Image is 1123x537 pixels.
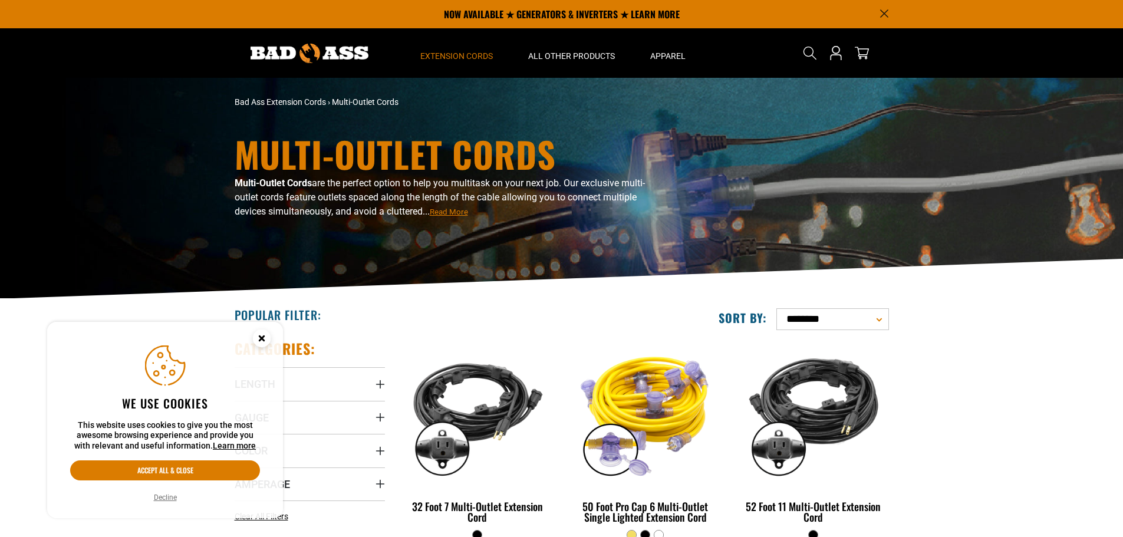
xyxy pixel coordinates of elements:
button: Decline [150,492,180,503]
h1: Multi-Outlet Cords [235,136,665,172]
summary: Length [235,367,385,400]
aside: Cookie Consent [47,322,283,519]
a: Learn more [213,441,256,450]
span: Extension Cords [420,51,493,61]
span: Clear All Filters [235,512,288,521]
h2: We use cookies [70,396,260,411]
summary: Extension Cords [403,28,511,78]
summary: Apparel [633,28,703,78]
span: All Other Products [528,51,615,61]
b: Multi-Outlet Cords [235,177,312,189]
label: Sort by: [719,310,767,325]
span: are the perfect option to help you multitask on your next job. Our exclusive multi-outlet cords f... [235,177,645,217]
img: yellow [571,345,720,481]
h2: Popular Filter: [235,307,321,322]
img: Bad Ass Extension Cords [251,44,368,63]
div: 52 Foot 11 Multi-Outlet Extension Cord [738,501,888,522]
a: black 32 Foot 7 Multi-Outlet Extension Cord [403,340,553,529]
img: black [739,345,888,481]
div: 32 Foot 7 Multi-Outlet Extension Cord [403,501,553,522]
span: › [328,97,330,107]
a: black 52 Foot 11 Multi-Outlet Extension Cord [738,340,888,529]
summary: Gauge [235,401,385,434]
a: Bad Ass Extension Cords [235,97,326,107]
span: Apparel [650,51,686,61]
nav: breadcrumbs [235,96,665,108]
button: Accept all & close [70,460,260,480]
summary: Color [235,434,385,467]
a: yellow 50 Foot Pro Cap 6 Multi-Outlet Single Lighted Extension Cord [570,340,720,529]
span: Multi-Outlet Cords [332,97,399,107]
img: black [403,345,552,481]
div: 50 Foot Pro Cap 6 Multi-Outlet Single Lighted Extension Cord [570,501,720,522]
span: Read More [430,207,468,216]
p: This website uses cookies to give you the most awesome browsing experience and provide you with r... [70,420,260,452]
summary: All Other Products [511,28,633,78]
summary: Search [801,44,819,62]
summary: Amperage [235,467,385,500]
